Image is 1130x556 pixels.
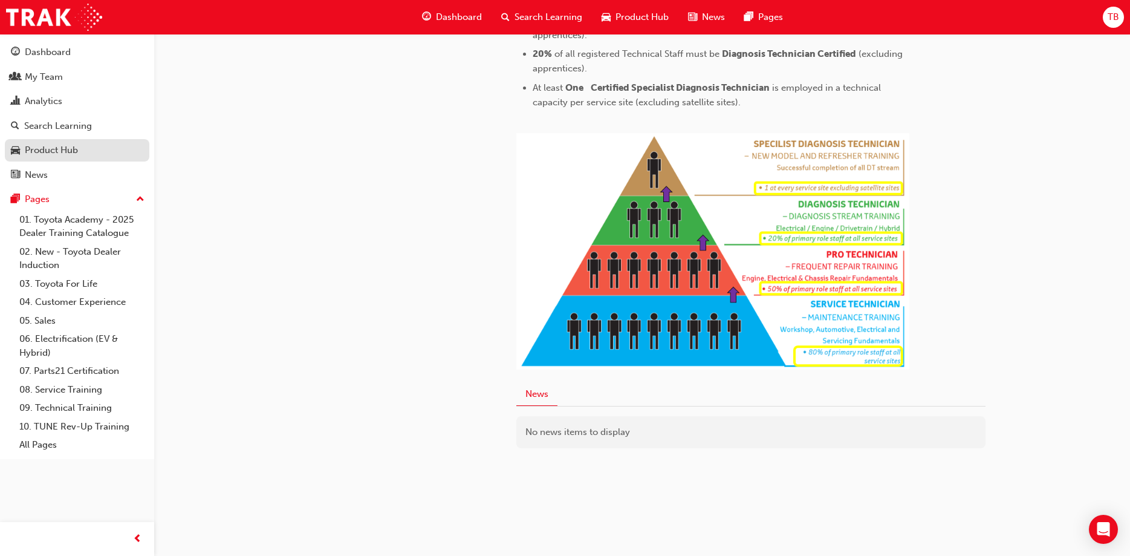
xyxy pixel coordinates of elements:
a: 01. Toyota Academy - 2025 Dealer Training Catalogue [15,211,149,243]
a: My Team [5,66,149,88]
button: DashboardMy TeamAnalyticsSearch LearningProduct HubNews [5,39,149,188]
a: 02. New - Toyota Dealer Induction [15,243,149,275]
span: car-icon [602,10,611,25]
a: 04. Customer Experience [15,293,149,312]
a: 09. Technical Training [15,399,149,417]
span: guage-icon [422,10,431,25]
div: Product Hub [25,143,78,157]
span: pages-icon [744,10,753,25]
div: No news items to display [516,416,986,448]
a: Analytics [5,90,149,113]
a: guage-iconDashboard [412,5,492,30]
button: News [516,383,557,407]
span: news-icon [11,170,20,181]
a: 07. Parts21 Certification [15,362,149,381]
span: guage-icon [11,47,20,58]
div: Dashboard [25,45,71,59]
span: Product Hub [615,10,669,24]
span: News [702,10,725,24]
a: Dashboard [5,41,149,64]
span: of all registered Technical Staff must be [554,48,719,59]
span: Search Learning [515,10,582,24]
a: 10. TUNE Rev-Up Training [15,417,149,436]
span: chart-icon [11,96,20,107]
span: Dashboard [436,10,482,24]
span: TB [1108,10,1119,24]
span: search-icon [501,10,510,25]
img: Trak [6,4,102,31]
span: Certified Specialist Diagnosis Technician [591,82,770,93]
div: News [25,168,48,182]
div: Pages [25,192,50,206]
span: pages-icon [11,194,20,205]
div: My Team [25,70,63,84]
span: At least [533,82,563,93]
a: search-iconSearch Learning [492,5,592,30]
a: car-iconProduct Hub [592,5,678,30]
button: TB [1103,7,1124,28]
span: Diagnosis Technician Certified [722,48,856,59]
a: 08. Service Training [15,381,149,399]
button: Pages [5,188,149,211]
span: is employed in a technical capacity per service site (excluding satellite sites). [533,82,883,108]
span: up-icon [136,192,144,208]
span: news-icon [688,10,697,25]
span: 20% [533,48,552,59]
a: 06. Electrification (EV & Hybrid) [15,330,149,362]
a: pages-iconPages [735,5,793,30]
span: search-icon [11,121,19,132]
div: Open Intercom Messenger [1089,515,1118,544]
span: Pages [758,10,783,24]
span: people-icon [11,72,20,83]
a: Search Learning [5,115,149,137]
a: 05. Sales [15,312,149,330]
div: Analytics [25,94,62,108]
span: prev-icon [133,532,142,547]
a: news-iconNews [678,5,735,30]
a: 03. Toyota For Life [15,275,149,293]
span: car-icon [11,145,20,156]
div: Search Learning [24,119,92,133]
a: All Pages [15,436,149,454]
span: (excluding apprentices). [533,15,877,41]
span: One [565,82,583,93]
a: News [5,164,149,186]
a: Product Hub [5,139,149,162]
